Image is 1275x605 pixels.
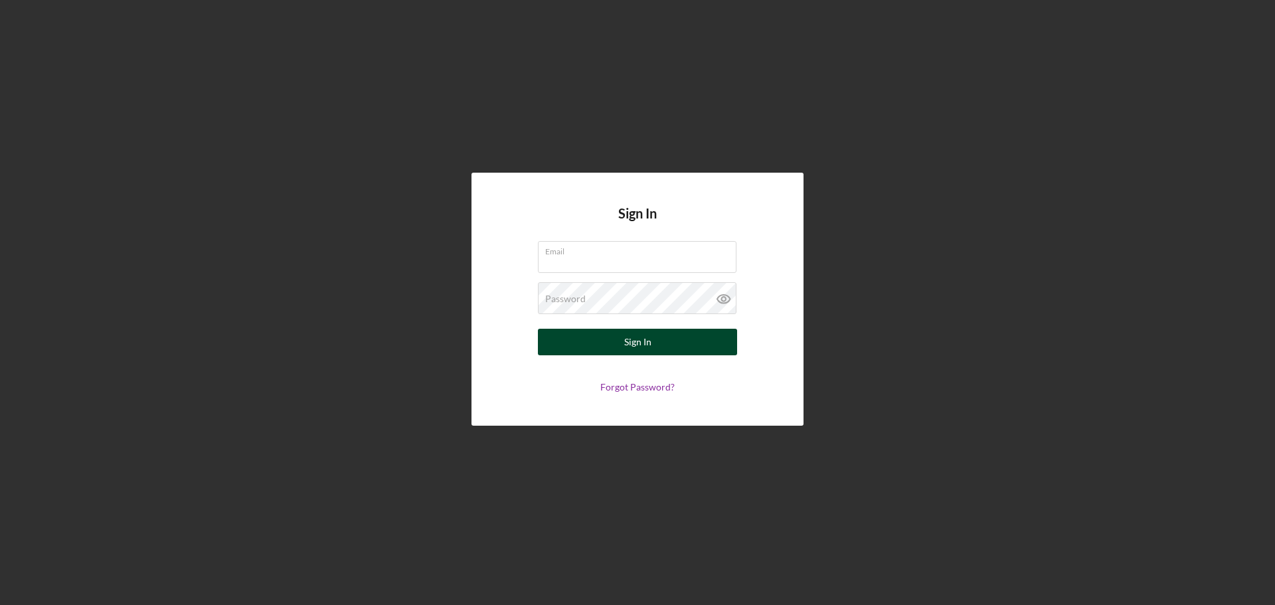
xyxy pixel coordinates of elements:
[624,329,651,355] div: Sign In
[618,206,657,241] h4: Sign In
[600,381,675,392] a: Forgot Password?
[538,329,737,355] button: Sign In
[545,294,586,304] label: Password
[545,242,736,256] label: Email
